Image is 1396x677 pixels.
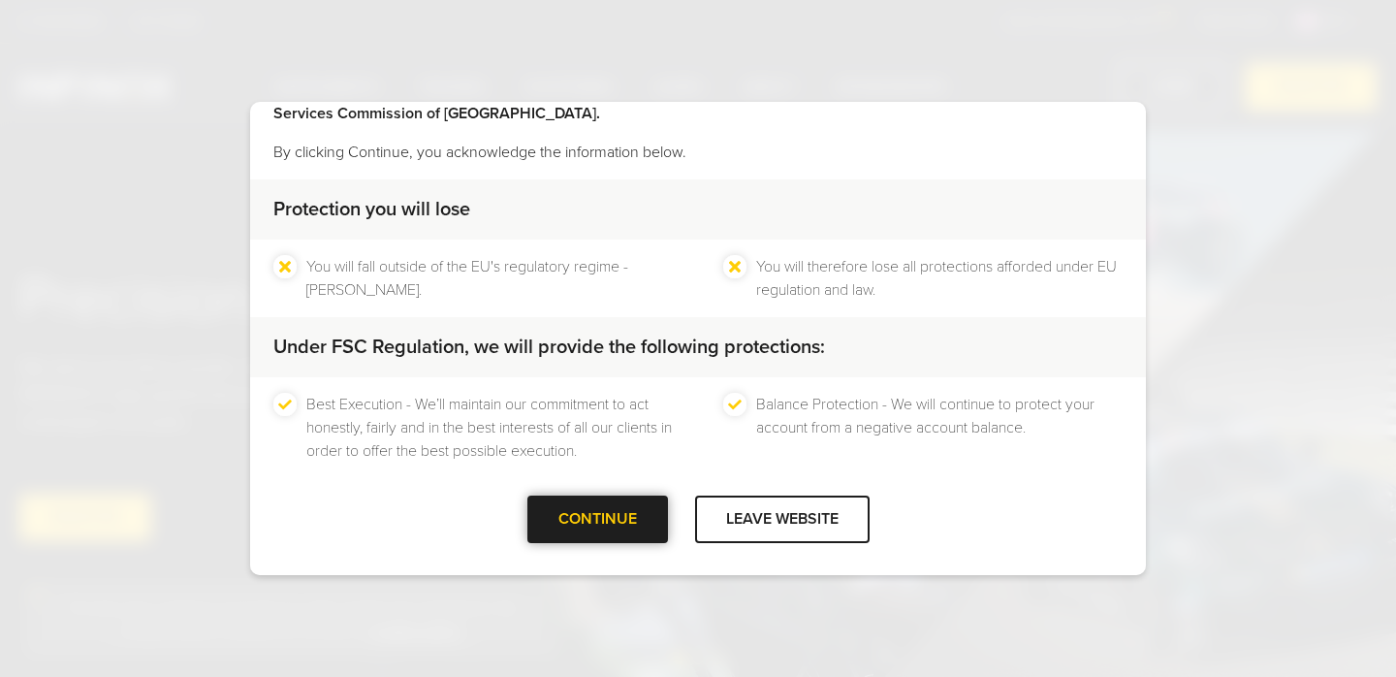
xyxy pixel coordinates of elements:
[695,496,870,543] div: LEAVE WEBSITE
[273,336,825,359] strong: Under FSC Regulation, we will provide the following protections:
[273,81,1117,123] strong: Please note that you are entering the site for INFINOX Limited in [GEOGRAPHIC_DATA], who is regul...
[756,393,1123,463] li: Balance Protection - We will continue to protect your account from a negative account balance.
[273,141,1123,164] p: By clicking Continue, you acknowledge the information below.
[756,255,1123,302] li: You will therefore lose all protections afforded under EU regulation and law.
[273,198,470,221] strong: Protection you will lose
[306,393,673,463] li: Best Execution - We’ll maintain our commitment to act honestly, fairly and in the best interests ...
[306,255,673,302] li: You will fall outside of the EU's regulatory regime - [PERSON_NAME].
[527,496,668,543] div: CONTINUE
